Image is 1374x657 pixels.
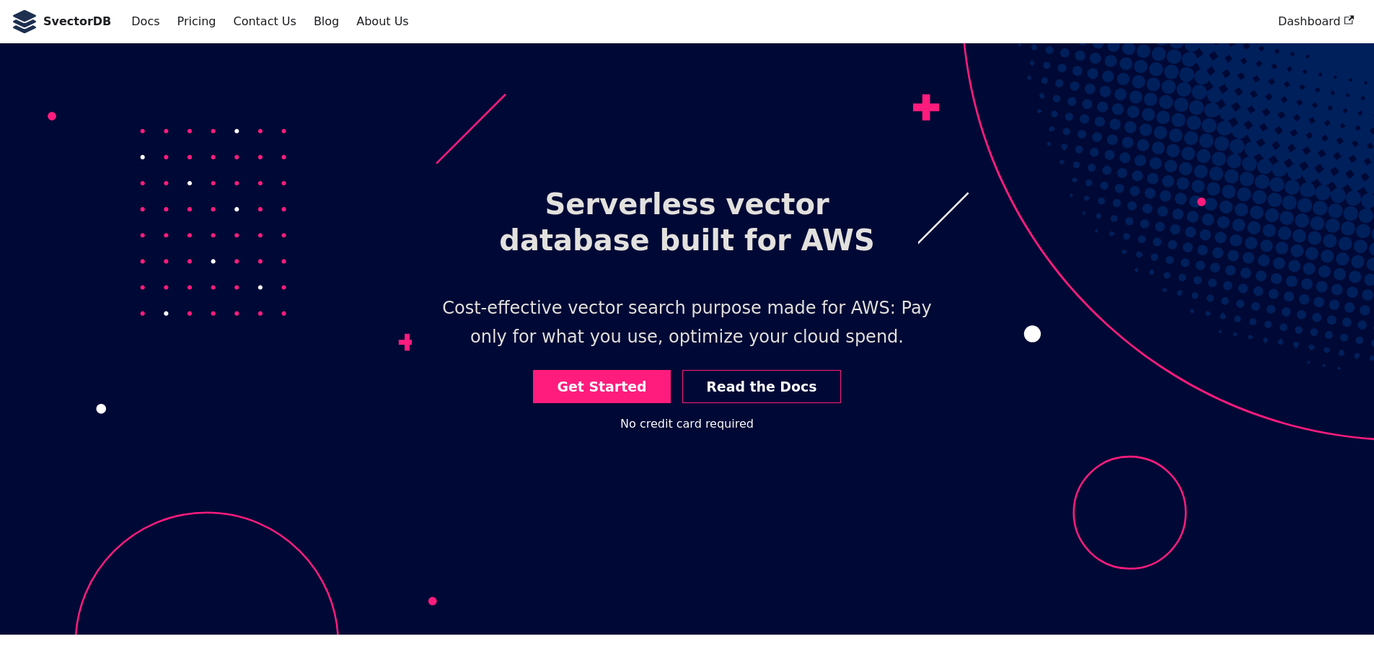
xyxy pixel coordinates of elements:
[169,9,225,34] a: Pricing
[620,415,754,433] div: No credit card required
[412,283,962,363] p: Cost-effective vector search purpose made for AWS: Pay only for what you use, optimize your cloud...
[43,12,111,31] b: SvectorDB
[123,9,168,34] a: Docs
[348,9,417,34] a: About Us
[224,9,304,34] a: Contact Us
[533,370,671,404] a: Get Started
[456,175,917,270] h1: Serverless vector database built for AWS
[12,10,38,33] img: SvectorDB Logo
[305,9,348,34] a: Blog
[682,370,841,404] a: Read the Docs
[1269,9,1362,34] a: Dashboard
[12,10,111,33] a: SvectorDB LogoSvectorDB LogoSvectorDB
